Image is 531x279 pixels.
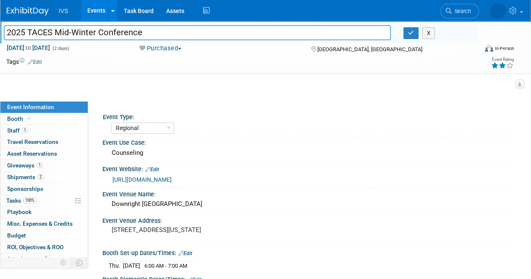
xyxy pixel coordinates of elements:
[7,220,73,227] span: Misc. Expenses & Credits
[71,257,88,268] td: Toggle Event Tabs
[0,183,88,195] a: Sponsorships
[0,102,88,113] a: Event Information
[7,174,44,180] span: Shipments
[7,138,58,145] span: Travel Reservations
[56,257,71,268] td: Personalize Event Tab Strip
[112,176,172,183] a: [URL][DOMAIN_NAME]
[7,150,57,157] span: Asset Reservations
[52,46,69,51] span: (2 days)
[7,115,33,122] span: Booth
[7,209,31,215] span: Playbook
[0,136,88,148] a: Travel Reservations
[43,256,49,262] span: 3
[440,44,514,56] div: Event Format
[0,253,88,265] a: Attachments3
[27,116,31,121] i: Booth reservation complete
[452,8,471,14] span: Search
[178,250,192,256] a: Edit
[144,263,187,269] span: 6:00 AM - 7:00 AM
[7,244,63,250] span: ROI, Objectives & ROO
[103,111,510,121] div: Event Type:
[37,162,43,168] span: 1
[7,104,54,110] span: Event Information
[440,4,479,18] a: Search
[0,172,88,183] a: Shipments2
[102,247,514,258] div: Booth Set-up Dates/Times:
[7,256,49,262] span: Attachments
[494,45,514,52] div: In-Person
[0,113,88,125] a: Booth
[0,125,88,136] a: Staff1
[0,206,88,218] a: Playbook
[0,160,88,171] a: Giveaways1
[24,44,32,51] span: to
[422,27,435,39] button: X
[123,261,140,270] td: [DATE]
[6,57,42,66] td: Tags
[7,185,43,192] span: Sponsorships
[136,44,185,53] button: Purchased
[7,162,43,169] span: Giveaways
[6,197,37,204] span: Tasks
[102,214,514,225] div: Event Venue Address:
[112,226,265,234] pre: [STREET_ADDRESS][US_STATE]
[0,242,88,253] a: ROI, Objectives & ROO
[0,148,88,159] a: Asset Reservations
[7,127,28,134] span: Staff
[491,57,514,62] div: Event Rating
[37,174,44,180] span: 2
[490,3,506,19] img: Carrie Rhoads
[23,197,37,203] span: 100%
[317,46,422,52] span: [GEOGRAPHIC_DATA], [GEOGRAPHIC_DATA]
[109,146,508,159] div: Counseling
[0,218,88,229] a: Misc. Expenses & Credits
[0,195,88,206] a: Tasks100%
[102,136,514,147] div: Event Use Case:
[22,127,28,133] span: 1
[109,198,508,211] div: Downright [GEOGRAPHIC_DATA]
[102,163,514,174] div: Event Website:
[0,230,88,241] a: Budget
[59,8,68,14] span: IVS
[102,188,514,198] div: Event Venue Name:
[28,59,42,65] a: Edit
[7,232,26,239] span: Budget
[485,45,493,52] img: Format-Inperson.png
[145,167,159,172] a: Edit
[6,44,50,52] span: [DATE] [DATE]
[7,7,49,16] img: ExhibitDay
[109,261,123,270] td: Thu.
